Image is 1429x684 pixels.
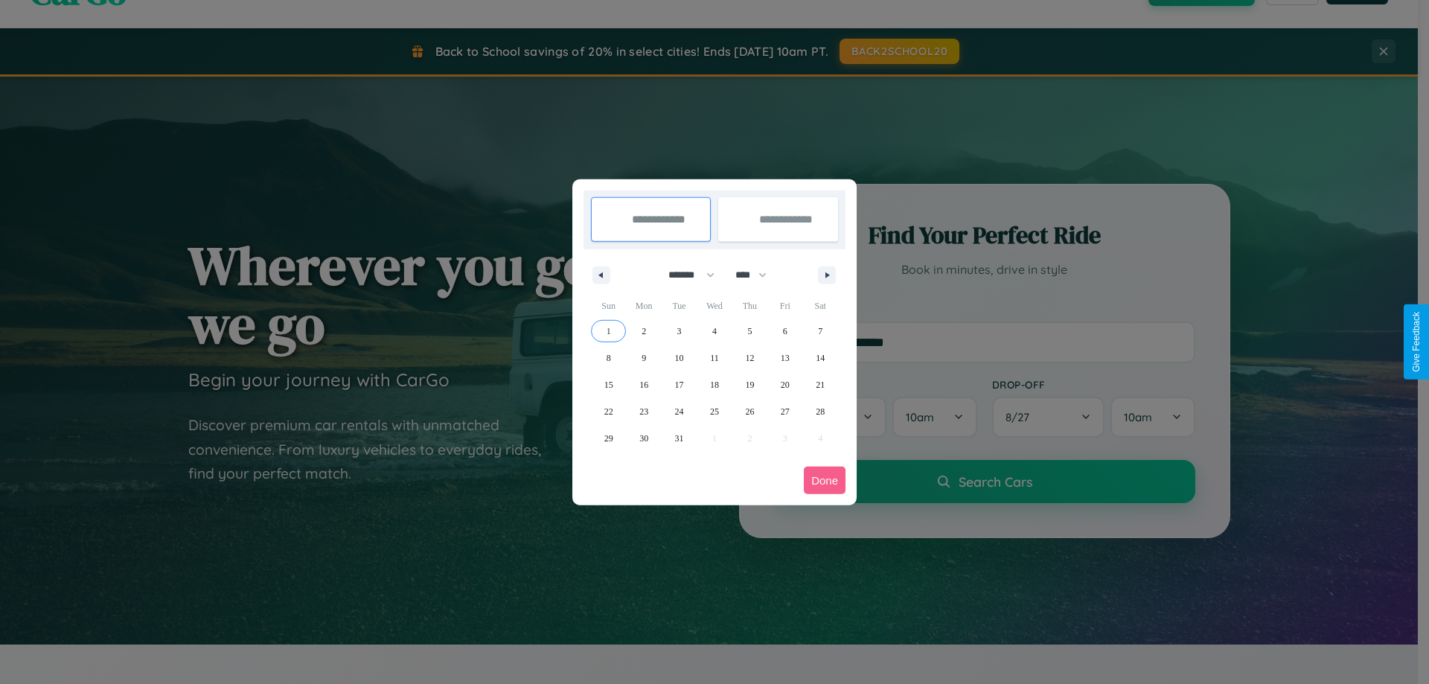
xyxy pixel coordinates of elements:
[767,371,802,398] button: 20
[697,371,732,398] button: 18
[697,318,732,345] button: 4
[626,398,661,425] button: 23
[604,398,613,425] span: 22
[712,318,717,345] span: 4
[604,425,613,452] span: 29
[591,318,626,345] button: 1
[732,398,767,425] button: 26
[607,345,611,371] span: 8
[626,425,661,452] button: 30
[732,345,767,371] button: 12
[662,318,697,345] button: 3
[697,294,732,318] span: Wed
[781,398,790,425] span: 27
[803,318,838,345] button: 7
[783,318,787,345] span: 6
[662,294,697,318] span: Tue
[732,371,767,398] button: 19
[767,345,802,371] button: 13
[710,398,719,425] span: 25
[710,371,719,398] span: 18
[677,318,682,345] span: 3
[639,425,648,452] span: 30
[816,371,825,398] span: 21
[745,371,754,398] span: 19
[675,425,684,452] span: 31
[803,398,838,425] button: 28
[697,398,732,425] button: 25
[675,371,684,398] span: 17
[591,371,626,398] button: 15
[1411,312,1422,372] div: Give Feedback
[697,345,732,371] button: 11
[626,318,661,345] button: 2
[816,398,825,425] span: 28
[675,345,684,371] span: 10
[745,345,754,371] span: 12
[732,318,767,345] button: 5
[745,398,754,425] span: 26
[710,345,719,371] span: 11
[781,371,790,398] span: 20
[804,467,845,494] button: Done
[803,345,838,371] button: 14
[642,345,646,371] span: 9
[767,318,802,345] button: 6
[626,345,661,371] button: 9
[781,345,790,371] span: 13
[591,398,626,425] button: 22
[639,371,648,398] span: 16
[767,398,802,425] button: 27
[732,294,767,318] span: Thu
[662,398,697,425] button: 24
[591,345,626,371] button: 8
[591,425,626,452] button: 29
[818,318,822,345] span: 7
[675,398,684,425] span: 24
[639,398,648,425] span: 23
[607,318,611,345] span: 1
[662,425,697,452] button: 31
[591,294,626,318] span: Sun
[662,371,697,398] button: 17
[816,345,825,371] span: 14
[662,345,697,371] button: 10
[767,294,802,318] span: Fri
[803,294,838,318] span: Sat
[604,371,613,398] span: 15
[747,318,752,345] span: 5
[642,318,646,345] span: 2
[626,294,661,318] span: Mon
[803,371,838,398] button: 21
[626,371,661,398] button: 16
